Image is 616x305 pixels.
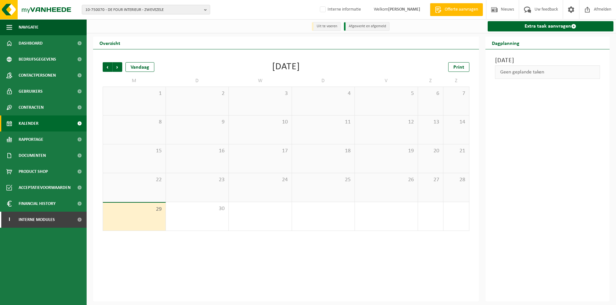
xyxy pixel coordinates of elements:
[19,19,38,35] span: Navigatie
[232,176,288,183] span: 24
[169,148,226,155] span: 16
[295,119,352,126] span: 11
[19,99,44,115] span: Contracten
[169,90,226,97] span: 2
[495,56,600,65] h3: [DATE]
[421,119,440,126] span: 13
[169,176,226,183] span: 23
[232,90,288,97] span: 3
[319,5,361,14] label: Interne informatie
[169,119,226,126] span: 9
[453,65,464,70] span: Print
[447,119,466,126] span: 14
[19,115,38,131] span: Kalender
[292,75,355,87] td: D
[485,37,526,49] h2: Dagplanning
[430,3,483,16] a: Offerte aanvragen
[93,37,127,49] h2: Overzicht
[19,180,71,196] span: Acceptatievoorwaarden
[19,131,43,148] span: Rapportage
[19,164,48,180] span: Product Shop
[103,75,166,87] td: M
[443,75,469,87] td: Z
[447,148,466,155] span: 21
[358,148,415,155] span: 19
[103,62,112,72] span: Vorige
[19,196,56,212] span: Financial History
[19,67,56,83] span: Contactpersonen
[447,176,466,183] span: 28
[232,148,288,155] span: 17
[19,83,43,99] span: Gebruikers
[169,205,226,212] span: 30
[388,7,420,12] strong: [PERSON_NAME]
[358,119,415,126] span: 12
[312,22,341,31] li: Uit te voeren
[495,65,600,79] div: Geen geplande taken
[232,119,288,126] span: 10
[443,6,480,13] span: Offerte aanvragen
[106,148,162,155] span: 15
[418,75,444,87] td: Z
[421,176,440,183] span: 27
[125,62,154,72] div: Vandaag
[113,62,122,72] span: Volgende
[355,75,418,87] td: V
[358,90,415,97] span: 5
[421,148,440,155] span: 20
[106,206,162,213] span: 29
[358,176,415,183] span: 26
[166,75,229,87] td: D
[19,212,55,228] span: Interne modules
[295,90,352,97] span: 4
[488,21,614,31] a: Extra taak aanvragen
[19,35,43,51] span: Dashboard
[106,90,162,97] span: 1
[272,62,300,72] div: [DATE]
[295,148,352,155] span: 18
[106,176,162,183] span: 22
[82,5,210,14] button: 10-750070 - DE FOUR INTERIEUR - ZWEVEZELE
[448,62,469,72] a: Print
[6,212,12,228] span: I
[447,90,466,97] span: 7
[19,51,56,67] span: Bedrijfsgegevens
[229,75,292,87] td: W
[344,22,389,31] li: Afgewerkt en afgemeld
[19,148,46,164] span: Documenten
[106,119,162,126] span: 8
[421,90,440,97] span: 6
[85,5,201,15] span: 10-750070 - DE FOUR INTERIEUR - ZWEVEZELE
[295,176,352,183] span: 25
